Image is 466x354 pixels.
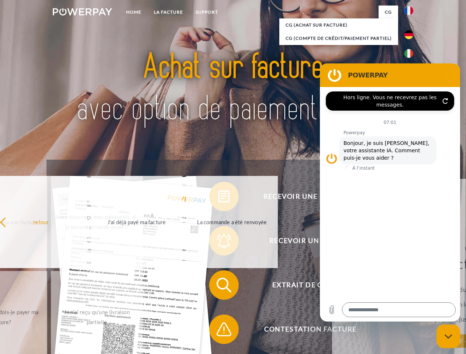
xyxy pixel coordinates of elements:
[55,307,138,327] div: Je n'ai reçu qu'une livraison partielle
[215,276,233,294] img: qb_search.svg
[189,6,224,19] a: Support
[95,217,178,227] div: J'ai déjà payé ma facture
[220,182,401,211] span: Recevoir une facture ?
[220,226,401,256] span: Recevoir un rappel?
[209,270,401,300] button: Extrait de compte
[209,315,401,344] button: Contestation Facture
[209,226,401,256] button: Recevoir un rappel?
[148,6,189,19] a: LA FACTURE
[70,35,396,141] img: title-powerpay_fr.svg
[53,8,112,15] img: logo-powerpay-white.svg
[404,30,413,39] img: de
[279,18,398,32] a: CG (achat sur facture)
[220,315,401,344] span: Contestation Facture
[220,270,401,300] span: Extrait de compte
[209,182,401,211] button: Recevoir une facture ?
[379,6,398,19] a: CG
[190,217,273,227] div: La commande a été renvoyée
[436,324,460,348] iframe: Bouton de lancement de la fenêtre de messagerie, conversation en cours
[404,49,413,58] img: it
[320,63,460,322] iframe: Fenêtre de messagerie
[215,320,233,339] img: qb_warning.svg
[404,6,413,15] img: fr
[120,6,148,19] a: Home
[279,32,398,45] a: CG (Compte de crédit/paiement partiel)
